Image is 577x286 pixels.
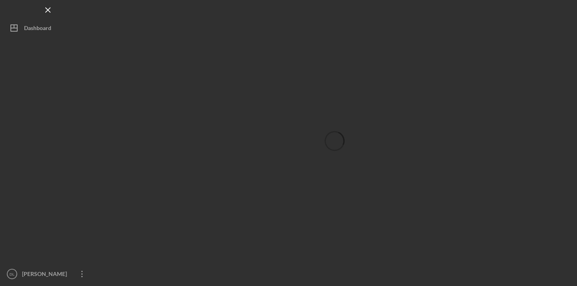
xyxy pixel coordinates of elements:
text: DL [10,272,15,276]
div: [PERSON_NAME] [20,266,72,284]
div: Dashboard [24,20,51,38]
button: Dashboard [4,20,92,36]
button: DL[PERSON_NAME] [4,266,92,282]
